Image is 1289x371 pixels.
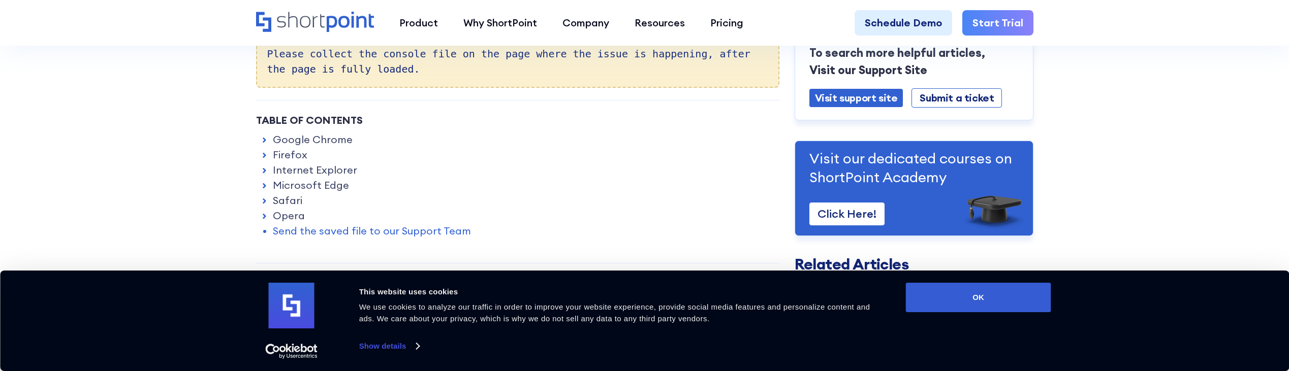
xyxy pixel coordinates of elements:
span: We use cookies to analyze our traffic in order to improve your website experience, provide social... [359,302,870,323]
a: Opera [273,208,305,223]
a: Visit support site [809,89,903,107]
a: Show details [359,339,419,354]
a: Submit a ticket [911,88,1002,108]
a: Send the saved file to our Support Team [273,223,471,239]
a: Pricing [698,10,756,36]
a: Click Here! [809,203,885,225]
a: Usercentrics Cookiebot - opens in a new window [247,344,336,359]
img: logo [269,283,315,328]
div: Product [399,15,438,30]
div: Pricing [710,15,743,30]
div: This website uses cookies [359,286,883,298]
div: Resources [635,15,685,30]
a: Resources [622,10,698,36]
a: Product [387,10,451,36]
iframe: Chat Widget [1106,253,1289,371]
h3: Related Articles [795,256,1033,272]
a: Home [256,12,374,33]
a: Microsoft Edge [273,178,349,193]
p: To search more helpful articles, Visit our Support Site [809,44,1019,79]
div: Please collect the console file on the page where the issue is happening, after the page is fully... [256,10,779,88]
a: Start Trial [962,10,1033,36]
div: Table of Contents [256,113,779,128]
a: Company [550,10,622,36]
button: OK [906,283,1051,312]
a: Internet Explorer [273,162,357,178]
a: Firefox [273,147,307,162]
a: Why ShortPoint [451,10,550,36]
a: Schedule Demo [855,10,952,36]
div: Why ShortPoint [463,15,537,30]
a: Safari [273,193,302,208]
p: Visit our dedicated courses on ShortPoint Academy [809,149,1019,186]
a: Google Chrome [273,132,353,147]
div: Company [562,15,609,30]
